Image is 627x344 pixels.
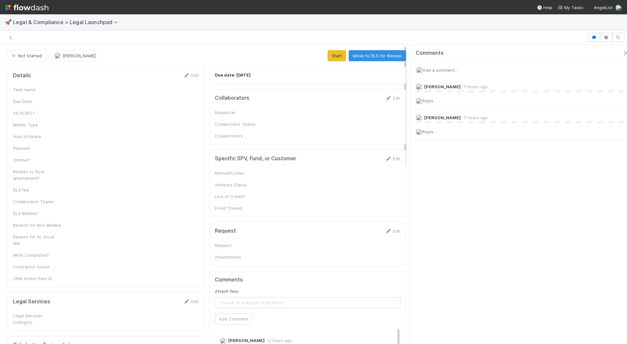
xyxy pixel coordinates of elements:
img: avatar_eed832e9-978b-43e4-b51e-96e46fa5184b.png [416,67,423,73]
div: Reason for Non-Billable [13,222,62,228]
img: avatar_ba76ddef-3fd0-4be4-9bc3-126ad567fcd5.png [416,114,422,121]
div: Collaborator Teams [13,198,62,205]
div: Collaborator Teams [215,121,264,127]
div: Contractor Assist [13,264,62,270]
button: Move to DLS for Review [349,50,406,61]
a: Edit [385,95,400,101]
div: P0 ALERT? [13,110,62,116]
div: Advisory Status [215,181,264,188]
h5: Details [13,72,31,79]
div: Help [537,4,552,11]
div: Relates to fund amendment? [13,168,62,181]
span: My Tasks [558,5,583,10]
button: Not Started [7,50,46,61]
div: Line of Credit? [215,193,264,200]
div: Matter Type [13,122,62,128]
div: Ontime? [13,157,62,163]
div: Request [215,242,264,249]
div: Task name [13,86,62,93]
img: logo-inverted-e16ddd16eac7371096b0.svg [5,2,49,13]
a: My Tasks [558,4,583,11]
img: avatar_eed832e9-978b-43e4-b51e-96e46fa5184b.png [416,129,422,135]
h5: Request [215,228,236,234]
img: avatar_ba76ddef-3fd0-4be4-9bc3-126ad567fcd5.png [416,83,422,90]
a: Edit [385,156,400,161]
div: Planned [13,145,62,151]
span: 12 hours ago [265,338,292,343]
img: avatar_eed832e9-978b-43e4-b51e-96e46fa5184b.png [416,98,422,104]
span: Reply... [422,129,436,134]
div: Front Thread [215,205,264,211]
div: Reason for AL Good Will [13,234,62,247]
span: Add a comment... [423,67,458,73]
span: Choose or drag and drop file(s) [215,297,400,308]
span: Not Started [10,53,42,58]
div: Due Date [13,98,62,105]
h5: Specific SPV, Fund, or Customer [215,155,296,162]
img: avatar_ba76ddef-3fd0-4be4-9bc3-126ad567fcd5.png [220,337,226,344]
a: Edit [385,228,400,234]
a: Edit [183,299,199,304]
span: Legal & Compliance > Legal Launchpad [13,19,121,25]
span: 11 hours ago [461,115,488,120]
h5: Legal Services [13,298,50,305]
div: Legal Services Category [13,312,62,325]
div: DLS Fee [13,187,62,193]
div: CRM Action Item ID [13,275,62,282]
span: AngelList [594,5,613,10]
span: Comments [416,50,444,56]
div: Work Completed? [13,252,62,258]
img: avatar_eed832e9-978b-43e4-b51e-96e46fa5184b.png [615,5,622,11]
div: Collaborators [215,133,264,139]
label: Attach files: [215,288,239,294]
div: Requester [215,109,264,116]
div: Relevant Links [215,170,264,176]
strong: Due date: [DATE] [215,72,251,78]
div: Hour Estimate [13,133,62,140]
span: [PERSON_NAME] [424,115,461,120]
div: Attachments [215,254,264,260]
h5: Collaborators [215,95,249,101]
a: Edit [183,73,199,78]
h5: Comments [215,277,400,283]
span: [PERSON_NAME] [228,338,265,343]
span: [PERSON_NAME] [424,84,461,89]
button: Start [327,50,346,61]
button: Add Comment [215,313,253,324]
span: 🚀 [5,19,12,25]
span: Reply... [422,98,436,103]
div: DLS Billable? [13,210,62,217]
span: 11 hours ago [461,84,488,89]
